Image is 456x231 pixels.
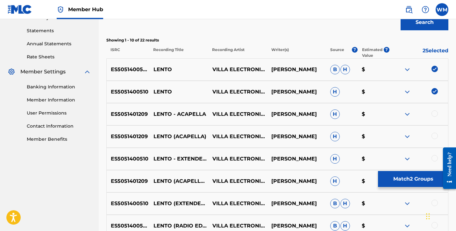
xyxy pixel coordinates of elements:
[267,110,326,118] p: [PERSON_NAME]
[27,97,91,103] a: Member Information
[68,6,103,13] span: Member Hub
[149,110,208,118] p: LENTO - ACAPELLA
[267,133,326,140] p: [PERSON_NAME]
[358,222,389,230] p: $
[208,47,267,58] p: Recording Artist
[27,110,91,116] a: User Permissions
[403,133,411,140] img: expand
[431,88,438,94] img: deselect
[149,133,208,140] p: LENTO (ACAPELLA)
[403,66,411,73] img: expand
[330,199,340,208] span: B
[27,27,91,34] a: Statements
[149,66,208,73] p: LENTO
[362,47,384,58] p: Estimated Value
[378,171,448,187] button: Match2 Groups
[208,155,267,163] p: VILLA ELECTRONIKA
[389,47,448,58] p: 2 Selected
[83,68,91,76] img: expand
[27,41,91,47] a: Annual Statements
[8,5,32,14] img: MLC Logo
[330,176,340,186] span: H
[27,136,91,143] a: Member Benefits
[267,222,326,230] p: [PERSON_NAME]
[149,222,208,230] p: LENTO (RADIO EDIT)
[422,6,429,13] img: help
[426,207,430,226] div: Drag
[106,37,448,43] p: Showing 1 - 10 of 22 results
[107,222,149,230] p: ES5051400509
[149,155,208,163] p: LENTO - EXTENDED VERSION
[403,200,411,207] img: expand
[330,154,340,164] span: H
[27,84,91,90] a: Banking Information
[358,66,389,73] p: $
[358,200,389,207] p: $
[403,3,415,16] a: Public Search
[340,221,350,231] span: H
[149,200,208,207] p: LENTO (EXTENDED VERSION)
[358,110,389,118] p: $
[424,200,456,231] iframe: Chat Widget
[208,133,267,140] p: VILLA ELECTRONIKA
[149,88,208,96] p: LENTO
[27,54,91,60] a: Rate Sheets
[208,88,267,96] p: VILLA ELECTRONIKA
[208,177,267,185] p: VILLA ELECTRONIKA
[330,47,344,58] p: Source
[267,177,326,185] p: [PERSON_NAME]
[384,47,389,53] span: ?
[358,133,389,140] p: $
[208,66,267,73] p: VILLA ELECTRONIKA
[208,222,267,230] p: VILLA ELECTRONIKA
[436,3,448,16] div: User Menu
[8,68,15,76] img: Member Settings
[403,88,411,96] img: expand
[267,155,326,163] p: [PERSON_NAME]
[20,68,66,76] span: Member Settings
[405,6,413,13] img: search
[330,109,340,119] span: H
[330,65,340,74] span: B
[352,47,358,53] span: ?
[57,6,64,13] img: Top Rightsholder
[149,177,208,185] p: LENTO (ACAPELLA VERSION)
[107,200,149,207] p: ES5051400510
[330,221,340,231] span: B
[403,155,411,163] img: expand
[208,200,267,207] p: VILLA ELECTRONIKA
[27,123,91,130] a: Contact Information
[403,222,411,230] img: expand
[208,110,267,118] p: VILLA ELECTRONIKA
[401,14,448,30] button: Search
[267,88,326,96] p: [PERSON_NAME]
[107,110,149,118] p: ES5051401209
[107,177,149,185] p: ES5051401209
[403,110,411,118] img: expand
[340,65,350,74] span: H
[106,47,149,58] p: ISRC
[431,66,438,72] img: deselect
[107,133,149,140] p: ES5051401209
[358,177,389,185] p: $
[438,141,456,196] iframe: Resource Center
[267,66,326,73] p: [PERSON_NAME]
[107,88,149,96] p: ES5051400510
[149,47,208,58] p: Recording Title
[358,155,389,163] p: $
[419,3,432,16] div: Help
[267,47,326,58] p: Writer(s)
[107,155,149,163] p: ES5051400510
[107,66,149,73] p: ES5051400509
[267,200,326,207] p: [PERSON_NAME]
[330,132,340,141] span: H
[330,87,340,97] span: H
[358,88,389,96] p: $
[340,199,350,208] span: H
